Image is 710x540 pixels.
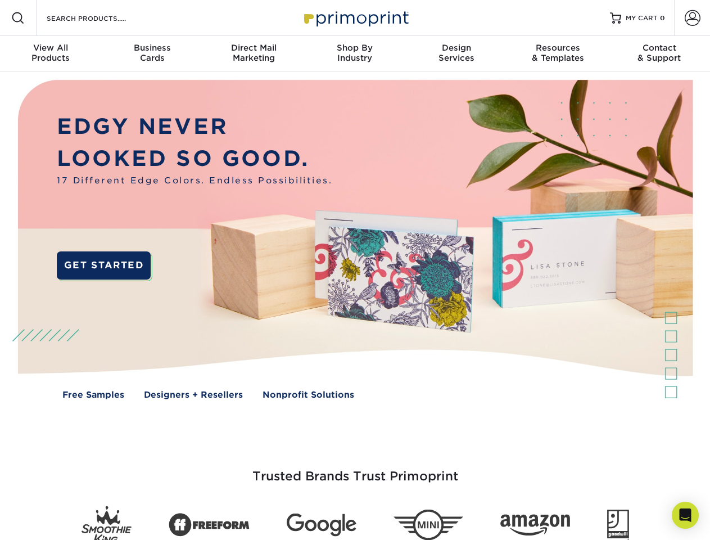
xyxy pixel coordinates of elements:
a: GET STARTED [57,251,151,280]
a: Resources& Templates [507,36,608,72]
span: 17 Different Edge Colors. Endless Possibilities. [57,174,332,187]
img: Primoprint [299,6,411,30]
img: Google [287,514,356,537]
img: Amazon [500,515,570,536]
a: Direct MailMarketing [203,36,304,72]
span: 0 [660,14,665,22]
span: Resources [507,43,608,53]
a: Shop ByIndustry [304,36,405,72]
div: Open Intercom Messenger [672,502,699,529]
div: & Templates [507,43,608,63]
p: EDGY NEVER [57,111,332,143]
a: DesignServices [406,36,507,72]
a: Nonprofit Solutions [263,389,354,402]
span: Design [406,43,507,53]
span: Shop By [304,43,405,53]
input: SEARCH PRODUCTS..... [46,11,155,25]
a: Contact& Support [609,36,710,72]
div: Marketing [203,43,304,63]
a: Free Samples [62,389,124,402]
img: Goodwill [607,510,629,540]
div: Services [406,43,507,63]
span: Contact [609,43,710,53]
span: MY CART [626,13,658,23]
div: Cards [101,43,202,63]
div: & Support [609,43,710,63]
span: Business [101,43,202,53]
h3: Trusted Brands Trust Primoprint [26,442,684,497]
span: Direct Mail [203,43,304,53]
div: Industry [304,43,405,63]
a: BusinessCards [101,36,202,72]
p: LOOKED SO GOOD. [57,143,332,175]
a: Designers + Resellers [144,389,243,402]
